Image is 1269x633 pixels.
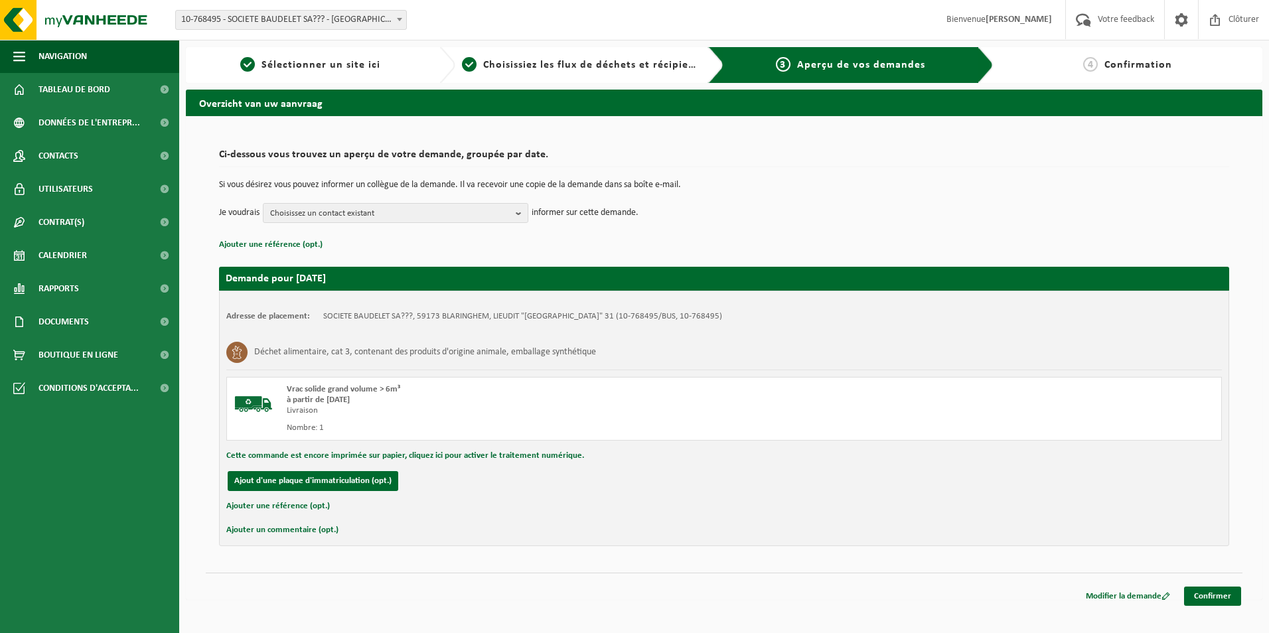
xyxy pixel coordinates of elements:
[192,57,429,73] a: 1Sélectionner un site ici
[38,338,118,372] span: Boutique en ligne
[254,342,596,363] h3: Déchet alimentaire, cat 3, contenant des produits d'origine animale, emballage synthétique
[797,60,925,70] span: Aperçu de vos demandes
[226,498,330,515] button: Ajouter une référence (opt.)
[38,239,87,272] span: Calendrier
[483,60,704,70] span: Choisissiez les flux de déchets et récipients
[38,272,79,305] span: Rapports
[261,60,380,70] span: Sélectionner un site ici
[186,90,1262,115] h2: Overzicht van uw aanvraag
[270,204,510,224] span: Choisissez un contact existant
[1184,587,1241,606] a: Confirmer
[38,305,89,338] span: Documents
[462,57,477,72] span: 2
[226,273,326,284] strong: Demande pour [DATE]
[226,522,338,539] button: Ajouter un commentaire (opt.)
[38,106,140,139] span: Données de l'entrepr...
[263,203,528,223] button: Choisissez un contact existant
[38,139,78,173] span: Contacts
[38,372,139,405] span: Conditions d'accepta...
[287,423,777,433] div: Nombre: 1
[219,203,260,223] p: Je voudrais
[234,384,273,424] img: BL-SO-LV.png
[1104,60,1172,70] span: Confirmation
[175,10,407,30] span: 10-768495 - SOCIETE BAUDELET SA??? - BLARINGHEM
[986,15,1052,25] strong: [PERSON_NAME]
[226,312,310,320] strong: Adresse de placement:
[219,236,323,253] button: Ajouter une référence (opt.)
[38,73,110,106] span: Tableau de bord
[287,385,400,393] span: Vrac solide grand volume > 6m³
[226,447,584,464] button: Cette commande est encore imprimée sur papier, cliquez ici pour activer le traitement numérique.
[219,149,1229,167] h2: Ci-dessous vous trouvez un aperçu de votre demande, groupée par date.
[38,40,87,73] span: Navigation
[287,405,777,416] div: Livraison
[776,57,790,72] span: 3
[38,173,93,206] span: Utilisateurs
[1076,587,1180,606] a: Modifier la demande
[219,180,1229,190] p: Si vous désirez vous pouvez informer un collègue de la demande. Il va recevoir une copie de la de...
[532,203,638,223] p: informer sur cette demande.
[38,206,84,239] span: Contrat(s)
[462,57,698,73] a: 2Choisissiez les flux de déchets et récipients
[323,311,722,322] td: SOCIETE BAUDELET SA???, 59173 BLARINGHEM, LIEUDIT "[GEOGRAPHIC_DATA]" 31 (10-768495/BUS, 10-768495)
[228,471,398,491] button: Ajout d'une plaque d'immatriculation (opt.)
[176,11,406,29] span: 10-768495 - SOCIETE BAUDELET SA??? - BLARINGHEM
[1083,57,1098,72] span: 4
[287,395,350,404] strong: à partir de [DATE]
[240,57,255,72] span: 1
